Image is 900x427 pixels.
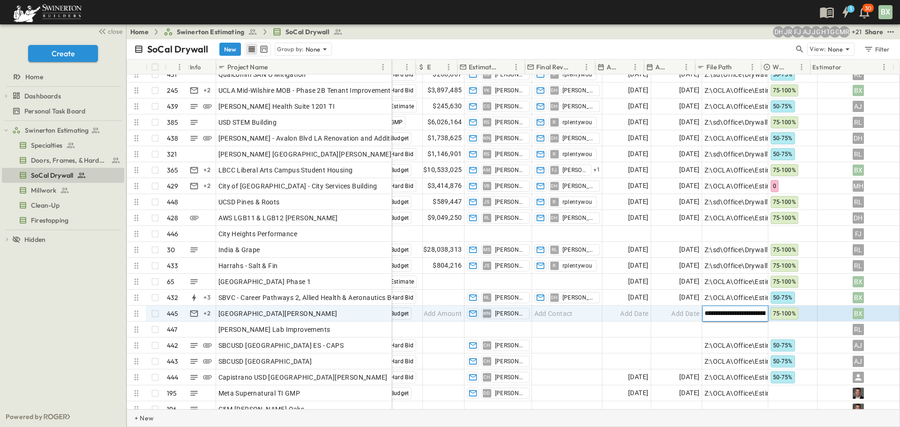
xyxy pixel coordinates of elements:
button: row view [246,44,257,55]
span: [PERSON_NAME] [562,166,587,174]
span: [PERSON_NAME] [562,182,596,190]
span: $804,216 [433,260,462,271]
span: 75-100% [773,119,796,126]
div: RL [853,324,864,335]
span: Estimate [390,103,414,110]
span: [PERSON_NAME] [495,294,525,301]
span: [DATE] [628,117,648,127]
button: Menu [401,61,412,73]
span: Budget [390,135,409,142]
div: Firestoppingtest [2,213,124,228]
span: Hard Bid [390,151,414,157]
span: [GEOGRAPHIC_DATA][PERSON_NAME] [218,309,337,318]
a: Home [2,70,122,83]
button: Sort [570,62,581,72]
span: Add Contact [534,309,573,318]
span: $10,533,025 [423,165,462,175]
span: [PERSON_NAME] [495,214,525,222]
a: Specialties [2,139,122,152]
span: Qualcomm SAN O Mitigation [218,70,306,79]
span: rplentywou [562,198,592,206]
div: Info [188,60,216,75]
span: 75-100% [773,199,796,205]
button: Sort [168,62,179,72]
p: Win Probability [772,62,784,72]
span: [DATE] [628,212,648,223]
div: RL [853,69,864,80]
span: [DATE] [679,85,699,96]
span: Firestopping [31,216,68,225]
button: close [94,24,124,37]
a: Personal Task Board [2,105,122,118]
div: Haaris Tahmas (haaris.tahmas@swinerton.com) [820,26,831,37]
div: DH [853,212,864,224]
a: Swinerton Estimating [12,124,122,137]
span: City Heights Performance [218,229,298,239]
p: SoCal Drywall [147,43,208,56]
span: JS [484,74,490,75]
span: Swinerton Estimating [25,126,89,135]
span: Estimate [390,278,414,285]
a: Millwork [2,184,122,197]
p: None [828,45,843,54]
div: Estimator [812,54,842,80]
span: [DATE] [628,196,648,207]
span: [PERSON_NAME] [495,262,525,270]
img: 6c363589ada0b36f064d841b69d3a419a338230e66bb0a533688fa5cc3e9e735.png [11,2,83,22]
p: 438 [167,134,179,143]
span: Add Date [671,309,699,318]
span: Hard Bid [390,294,414,301]
p: Project Name [227,62,268,72]
button: Sort [670,62,681,72]
button: BX [877,4,893,20]
a: Clean-Up [2,199,122,212]
p: Group by: [277,45,304,54]
span: Add Date [620,309,648,318]
span: close [108,27,122,36]
h6: 1 [850,5,852,13]
p: None [306,45,321,54]
p: 442 [167,341,179,350]
div: Gerrad Gerber (gerrad.gerber@swinerton.com) [829,26,840,37]
button: Menu [174,61,185,73]
span: SBCUSD [GEOGRAPHIC_DATA] ES - CAPS [218,341,344,350]
span: India & Grape [218,245,260,255]
p: 446 [167,229,179,239]
span: [PERSON_NAME] [495,342,525,349]
span: rplentywou [562,71,592,78]
span: R [553,265,555,266]
button: Menu [377,61,389,73]
button: Filter [860,43,892,56]
span: 75-100% [773,278,796,285]
span: [DATE] [679,196,699,207]
span: [DATE] [679,69,699,80]
span: [PERSON_NAME] [495,87,525,94]
button: Menu [510,61,522,73]
span: 75-100% [773,167,796,173]
a: SoCal Drywall [2,169,122,182]
span: [DATE] [628,101,648,112]
button: 1 [836,4,855,21]
p: Final Reviewer [536,62,569,72]
span: Hard Bid [390,183,414,189]
div: Meghana Raj (meghana.raj@swinerton.com) [839,26,850,37]
button: Menu [681,61,692,73]
button: Sort [734,62,744,72]
p: 429 [167,181,179,191]
span: [DATE] [628,292,648,303]
div: RL [853,260,864,271]
div: Swinerton Estimatingtest [2,123,124,138]
span: UCSD Pines & Roots [218,197,280,207]
span: Add Amount [424,309,462,318]
p: 65 [167,277,174,286]
span: [DATE] [679,180,699,191]
button: Create [28,45,98,62]
span: 75-100% [773,310,796,317]
div: Joshua Russell (joshua.russell@swinerton.com) [782,26,794,37]
span: Budget [390,247,409,253]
